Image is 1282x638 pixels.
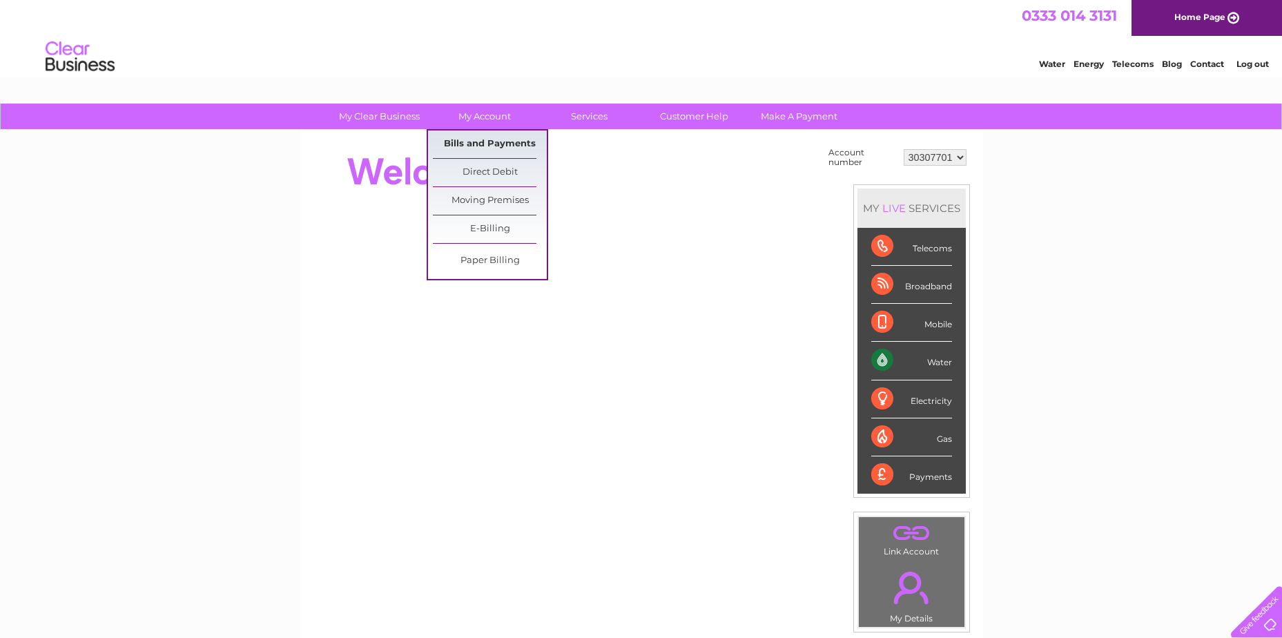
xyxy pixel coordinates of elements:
[825,144,900,171] td: Account number
[427,104,541,129] a: My Account
[433,130,547,158] a: Bills and Payments
[45,36,115,78] img: logo.png
[433,187,547,215] a: Moving Premises
[1190,59,1224,69] a: Contact
[871,418,952,456] div: Gas
[862,563,961,612] a: .
[857,188,966,228] div: MY SERVICES
[433,159,547,186] a: Direct Debit
[433,247,547,275] a: Paper Billing
[858,516,965,560] td: Link Account
[880,202,909,215] div: LIVE
[858,560,965,628] td: My Details
[532,104,646,129] a: Services
[871,342,952,380] div: Water
[1022,7,1117,24] a: 0333 014 3131
[433,215,547,243] a: E-Billing
[322,104,436,129] a: My Clear Business
[871,380,952,418] div: Electricity
[1039,59,1065,69] a: Water
[637,104,751,129] a: Customer Help
[1162,59,1182,69] a: Blog
[315,8,968,67] div: Clear Business is a trading name of Verastar Limited (registered in [GEOGRAPHIC_DATA] No. 3667643...
[871,228,952,266] div: Telecoms
[871,266,952,304] div: Broadband
[1074,59,1104,69] a: Energy
[871,304,952,342] div: Mobile
[862,521,961,545] a: .
[742,104,856,129] a: Make A Payment
[1236,59,1269,69] a: Log out
[871,456,952,494] div: Payments
[1112,59,1154,69] a: Telecoms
